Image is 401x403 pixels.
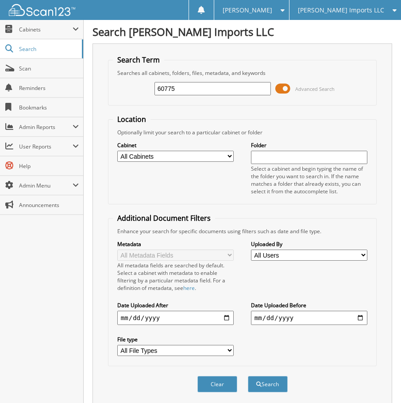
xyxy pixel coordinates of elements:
[248,376,288,392] button: Search
[117,336,234,343] label: File type
[19,182,73,189] span: Admin Menu
[113,114,150,124] legend: Location
[19,84,79,92] span: Reminders
[9,4,75,16] img: scan123-logo-white.svg
[113,213,215,223] legend: Additional Document Filters
[251,165,367,195] div: Select a cabinet and begin typing the name of the folder you want to search in. If the name match...
[117,262,234,292] div: All metadata fields are searched by default. Select a cabinet with metadata to enable filtering b...
[251,240,367,248] label: Uploaded By
[113,69,372,77] div: Searches all cabinets, folders, files, metadata, and keywords
[357,360,401,403] iframe: Chat Widget
[93,24,392,39] h1: Search [PERSON_NAME] Imports LLC
[251,311,367,325] input: end
[117,141,234,149] label: Cabinet
[113,129,372,136] div: Optionally limit your search to a particular cabinet or folder
[183,284,195,292] a: here
[117,301,234,309] label: Date Uploaded After
[117,311,234,325] input: start
[19,65,79,72] span: Scan
[19,143,73,150] span: User Reports
[19,123,73,131] span: Admin Reports
[19,45,77,53] span: Search
[295,86,335,92] span: Advanced Search
[223,8,272,13] span: [PERSON_NAME]
[19,104,79,111] span: Bookmarks
[197,376,237,392] button: Clear
[113,55,164,65] legend: Search Term
[251,141,367,149] label: Folder
[113,227,372,235] div: Enhance your search for specific documents using filters such as date and file type.
[19,201,79,209] span: Announcements
[298,8,384,13] span: [PERSON_NAME] Imports LLC
[117,240,234,248] label: Metadata
[251,301,367,309] label: Date Uploaded Before
[19,162,79,170] span: Help
[19,26,73,33] span: Cabinets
